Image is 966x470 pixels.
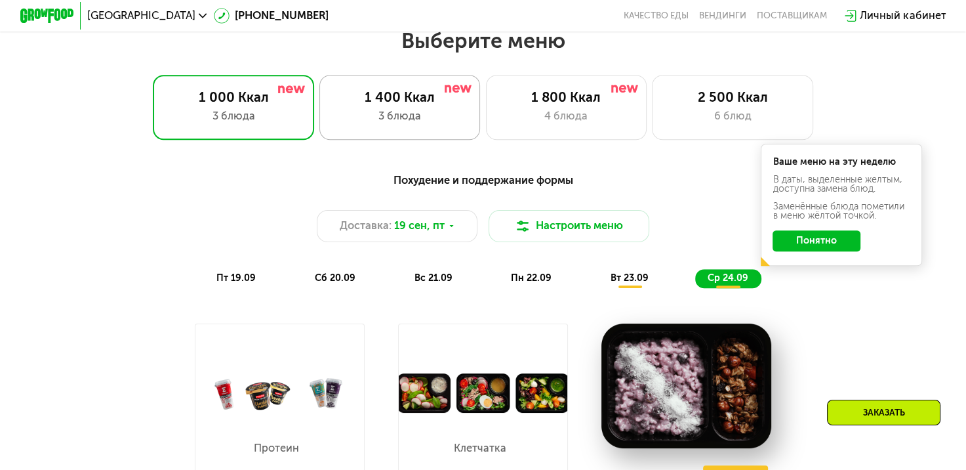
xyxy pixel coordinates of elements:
[340,218,392,234] span: Доставка:
[699,11,746,21] a: Вендинги
[333,89,466,106] div: 1 400 Ккал
[247,443,306,454] p: Протеин
[489,210,650,242] button: Настроить меню
[757,11,827,21] div: поставщикам
[394,218,445,234] span: 19 сен, пт
[414,272,453,284] span: вс 21.09
[773,175,910,194] div: В даты, выделенные желтым, доступна замена блюд.
[611,272,649,284] span: вт 23.09
[666,108,799,125] div: 6 блюд
[500,108,633,125] div: 4 блюда
[167,89,300,106] div: 1 000 Ккал
[500,89,633,106] div: 1 800 Ккал
[43,28,923,54] h2: Выберите меню
[167,108,300,125] div: 3 блюда
[87,11,195,21] span: [GEOGRAPHIC_DATA]
[511,272,552,284] span: пн 22.09
[214,8,329,24] a: [PHONE_NUMBER]
[86,172,880,189] div: Похудение и поддержание формы
[624,11,689,21] a: Качество еды
[773,202,910,221] div: Заменённые блюда пометили в меню жёлтой точкой.
[666,89,799,106] div: 2 500 Ккал
[708,272,748,284] span: ср 24.09
[315,272,355,284] span: сб 20.09
[827,400,940,425] div: Заказать
[773,158,910,167] div: Ваше меню на эту неделю
[451,443,510,454] p: Клетчатка
[860,8,946,24] div: Личный кабинет
[333,108,466,125] div: 3 блюда
[216,272,256,284] span: пт 19.09
[773,230,860,252] button: Понятно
